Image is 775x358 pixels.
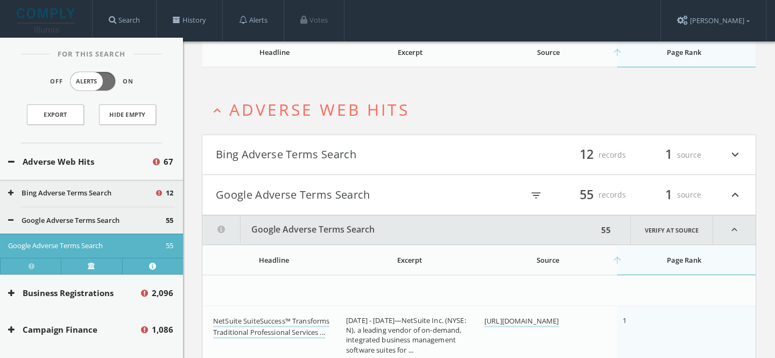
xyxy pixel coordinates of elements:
div: records [561,186,626,204]
a: Verify at source [630,215,713,244]
button: Google Adverse Terms Search [8,241,166,251]
img: illumis [17,8,77,33]
i: expand_less [713,215,756,244]
div: Excerpt [346,255,473,265]
button: Bing Adverse Terms Search [216,146,479,164]
span: 12 [166,188,173,199]
button: Hide Empty [99,104,156,125]
button: Adverse Web Hits [8,156,151,168]
span: 1 [660,185,677,204]
i: expand_less [210,103,224,118]
span: [DATE] - [DATE]—NetSuite Inc. (NYSE: N), a leading vendor of on-demand, integrated business manag... [346,315,466,355]
span: Adverse Web Hits [229,99,410,121]
a: Export [27,104,84,125]
button: Google Adverse Terms Search [8,215,166,226]
div: records [561,146,626,164]
i: arrow_upward [612,255,623,265]
span: 67 [164,156,173,168]
span: For This Search [50,49,133,60]
button: Google Adverse Terms Search [216,186,479,204]
i: expand_more [728,146,742,164]
span: 55 [166,215,173,226]
i: filter_list [530,189,542,201]
span: 2,096 [152,287,173,299]
a: [URL][DOMAIN_NAME] [484,316,559,327]
span: 12 [575,145,598,164]
div: source [637,186,701,204]
div: Headline [213,255,334,265]
span: Off [50,77,63,86]
a: NetSuite SuiteSuccess™ Transforms Traditional Professional Services ... [213,316,329,339]
button: Business Registrations [8,287,139,299]
span: 55 [575,185,598,204]
button: Google Adverse Terms Search [202,215,598,244]
button: Campaign Finance [8,324,139,336]
button: Bing Adverse Terms Search [8,188,154,199]
span: 1 [623,315,626,325]
span: 1,086 [152,324,173,336]
span: On [123,77,133,86]
div: Page Rank [623,255,745,265]
div: source [637,146,701,164]
i: expand_less [728,186,742,204]
span: 1 [660,145,677,164]
div: 55 [598,215,614,244]
span: 55 [166,241,173,251]
div: Source [484,255,611,265]
a: Verify at source [61,258,122,274]
button: expand_lessAdverse Web Hits [210,101,756,118]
